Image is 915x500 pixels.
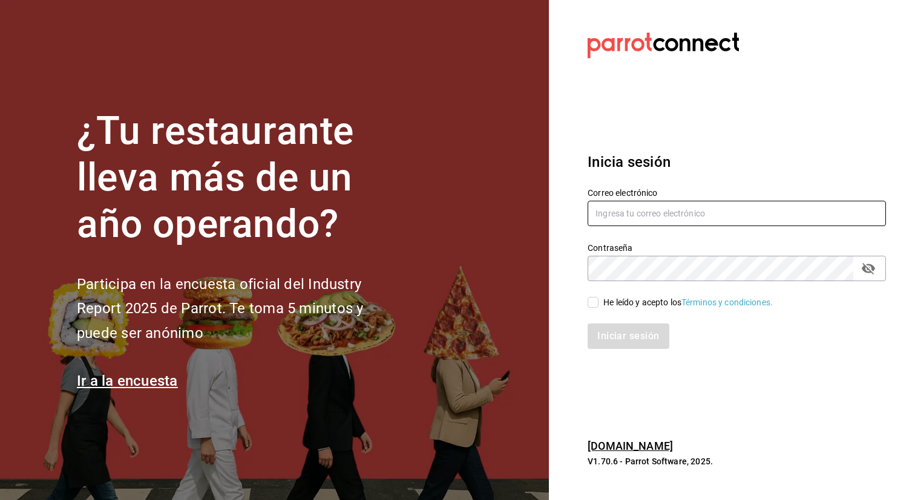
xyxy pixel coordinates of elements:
[858,258,879,279] button: passwordField
[588,455,886,467] p: V1.70.6 - Parrot Software, 2025.
[588,201,886,226] input: Ingresa tu correo electrónico
[588,189,886,197] label: Correo electrónico
[588,440,673,452] a: [DOMAIN_NAME]
[588,151,886,173] h3: Inicia sesión
[77,108,404,247] h1: ¿Tu restaurante lleva más de un año operando?
[588,244,886,252] label: Contraseña
[603,296,773,309] div: He leído y acepto los
[681,297,773,307] a: Términos y condiciones.
[77,372,178,389] a: Ir a la encuesta
[77,272,404,346] h2: Participa en la encuesta oficial del Industry Report 2025 de Parrot. Te toma 5 minutos y puede se...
